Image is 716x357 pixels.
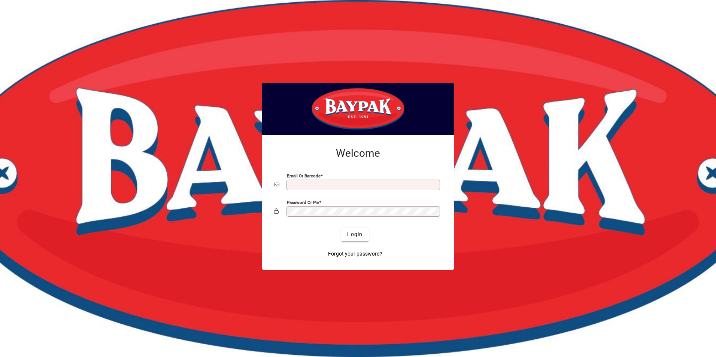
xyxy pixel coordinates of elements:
mat-label: Password or Pin [287,199,319,205]
h2: Welcome [274,147,442,160]
button: Login [341,228,368,241]
mat-label: Email or Barcode [287,173,321,178]
span: Login [347,231,362,238]
span: Forgot your password? [328,250,382,258]
a: Forgot your password? [325,247,385,261]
